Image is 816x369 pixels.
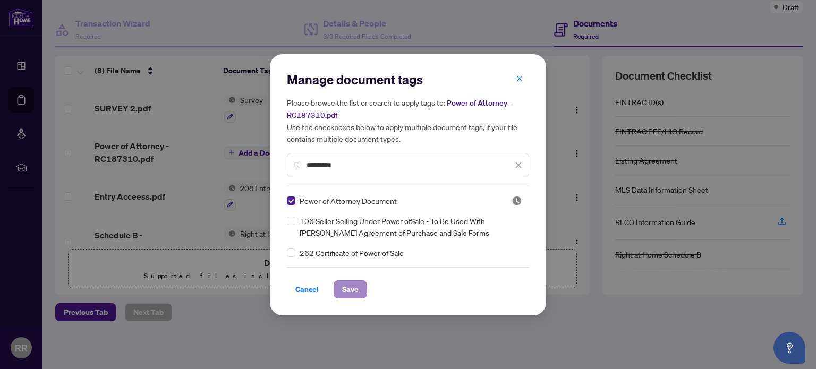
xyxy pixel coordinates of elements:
[334,280,367,298] button: Save
[287,98,512,120] span: Power of Attorney - RC187310.pdf
[342,281,359,298] span: Save
[287,97,529,144] h5: Please browse the list or search to apply tags to: Use the checkboxes below to apply multiple doc...
[773,332,805,364] button: Open asap
[287,71,529,88] h2: Manage document tags
[512,195,522,206] img: status
[295,281,319,298] span: Cancel
[515,161,522,169] span: close
[300,215,523,238] span: 106 Seller Selling Under Power ofSale - To Be Used With [PERSON_NAME] Agreement of Purchase and S...
[287,280,327,298] button: Cancel
[512,195,522,206] span: Pending Review
[300,195,397,207] span: Power of Attorney Document
[300,247,404,259] span: 262 Certificate of Power of Sale
[516,75,523,82] span: close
